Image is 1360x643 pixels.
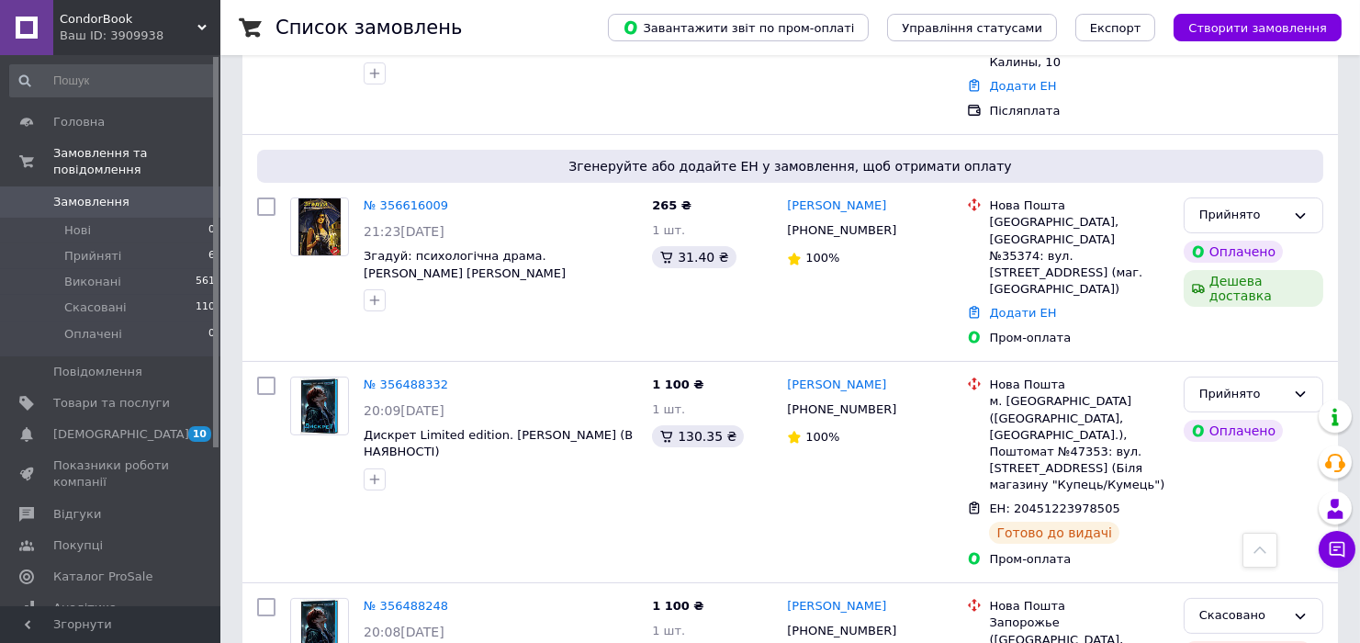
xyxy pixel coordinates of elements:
span: CondorBook [60,11,197,28]
span: Аналітика [53,600,117,616]
a: Створити замовлення [1155,20,1342,34]
span: 1 шт. [652,223,685,237]
span: Головна [53,114,105,130]
span: Товари та послуги [53,395,170,412]
span: Завантажити звіт по пром-оплаті [623,19,854,36]
div: [PHONE_NUMBER] [783,398,900,422]
span: Повідомлення [53,364,142,380]
div: Скасовано [1199,606,1286,626]
a: Фото товару [290,377,349,435]
div: м. [GEOGRAPHIC_DATA] ([GEOGRAPHIC_DATA], [GEOGRAPHIC_DATA].), Поштомат №47353: вул. [STREET_ADDRE... [989,393,1168,493]
div: Нова Пошта [989,598,1168,615]
span: 265 ₴ [652,198,691,212]
span: 0 [208,326,215,343]
div: Прийнято [1199,385,1286,404]
span: Відгуки [53,506,101,523]
span: Замовлення [53,194,129,210]
img: Фото товару [300,378,339,434]
span: 6 [208,248,215,265]
div: [PHONE_NUMBER] [783,219,900,243]
a: [PERSON_NAME] [787,377,886,394]
span: Прийняті [64,248,121,265]
a: Дискрет Limited edition. [PERSON_NAME] (В НАЯВНОСТІ) [364,428,633,459]
a: [PERSON_NAME] [787,197,886,215]
div: Нова Пошта [989,197,1168,214]
span: Показники роботи компанії [53,457,170,491]
div: Дешева доставка [1184,270,1323,307]
span: 100% [805,251,839,265]
button: Управління статусами [887,14,1057,41]
span: 20:09[DATE] [364,403,444,418]
a: Згадуй: психологічна драма. [PERSON_NAME] [PERSON_NAME] [364,249,566,280]
div: Прийнято [1199,206,1286,225]
button: Завантажити звіт по пром-оплаті [608,14,869,41]
span: 1 шт. [652,402,685,416]
h1: Список замовлень [275,17,462,39]
a: Додати ЕН [989,79,1056,93]
a: Фото товару [290,197,349,256]
span: 100% [805,430,839,444]
div: 130.35 ₴ [652,425,744,447]
div: Нова Пошта [989,377,1168,393]
div: [PHONE_NUMBER] [783,619,900,643]
a: № 356488248 [364,599,448,613]
span: 110 [196,299,215,316]
span: Скасовані [64,299,127,316]
span: 10 [188,426,211,442]
img: Фото товару [298,198,340,255]
span: Замовлення та повідомлення [53,145,220,178]
span: 20:08[DATE] [364,625,444,639]
div: Оплачено [1184,420,1283,442]
div: Післяплата [989,103,1168,119]
span: 1 шт. [652,624,685,637]
div: Готово до видачі [989,522,1119,544]
span: Нові [64,222,91,239]
div: [GEOGRAPHIC_DATA], [GEOGRAPHIC_DATA] №35374: вул. [STREET_ADDRESS] (маг. [GEOGRAPHIC_DATA]) [989,214,1168,298]
span: 1 100 ₴ [652,378,703,391]
span: Управління статусами [902,21,1042,35]
span: Оплачені [64,326,122,343]
span: Експорт [1090,21,1141,35]
span: Виконані [64,274,121,290]
a: № 356616009 [364,198,448,212]
span: Покупці [53,537,103,554]
button: Експорт [1075,14,1156,41]
span: 21:23[DATE] [364,224,444,239]
span: Згенеруйте або додайте ЕН у замовлення, щоб отримати оплату [264,157,1316,175]
div: Ваш ID: 3909938 [60,28,220,44]
div: Пром-оплата [989,551,1168,568]
span: Каталог ProSale [53,569,152,585]
span: 1 100 ₴ [652,599,703,613]
a: № 356488332 [364,378,448,391]
div: 31.40 ₴ [652,246,736,268]
div: Оплачено [1184,241,1283,263]
span: Створити замовлення [1188,21,1327,35]
button: Створити замовлення [1174,14,1342,41]
input: Пошук [9,64,217,97]
span: 561 [196,274,215,290]
span: 0 [208,222,215,239]
a: [PERSON_NAME] [787,598,886,615]
span: [DEMOGRAPHIC_DATA] [53,426,189,443]
span: ЕН: 20451223978505 [989,502,1119,515]
a: Додати ЕН [989,306,1056,320]
div: Пром-оплата [989,330,1168,346]
button: Чат з покупцем [1319,531,1355,568]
